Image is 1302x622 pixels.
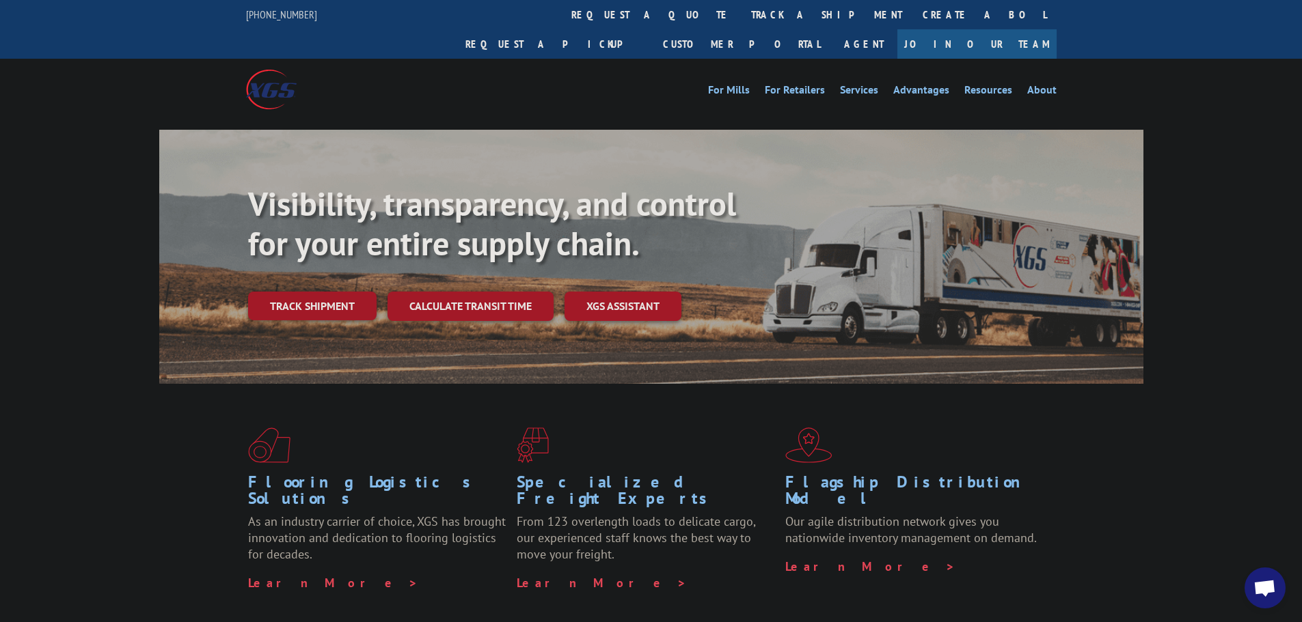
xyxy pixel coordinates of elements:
h1: Flooring Logistics Solutions [248,474,506,513]
img: xgs-icon-focused-on-flooring-red [517,427,549,463]
a: Request a pickup [455,29,653,59]
h1: Flagship Distribution Model [785,474,1044,513]
a: Calculate transit time [388,292,554,321]
img: xgs-icon-flagship-distribution-model-red [785,427,832,463]
b: Visibility, transparency, and control for your entire supply chain. [248,182,736,264]
a: For Retailers [765,85,825,100]
a: Customer Portal [653,29,830,59]
a: Learn More > [785,559,955,574]
a: Learn More > [248,575,418,591]
a: Agent [830,29,897,59]
span: As an industry carrier of choice, XGS has brought innovation and dedication to flooring logistics... [248,513,506,562]
h1: Specialized Freight Experts [517,474,775,513]
img: xgs-icon-total-supply-chain-intelligence-red [248,427,290,463]
div: Open chat [1245,567,1286,608]
a: For Mills [708,85,750,100]
a: [PHONE_NUMBER] [246,8,317,21]
a: Join Our Team [897,29,1057,59]
a: Advantages [893,85,949,100]
a: About [1027,85,1057,100]
a: XGS ASSISTANT [565,292,681,321]
a: Track shipment [248,292,377,320]
span: Our agile distribution network gives you nationwide inventory management on demand. [785,513,1037,546]
a: Learn More > [517,575,687,591]
a: Resources [964,85,1012,100]
a: Services [840,85,878,100]
p: From 123 overlength loads to delicate cargo, our experienced staff knows the best way to move you... [517,513,775,574]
